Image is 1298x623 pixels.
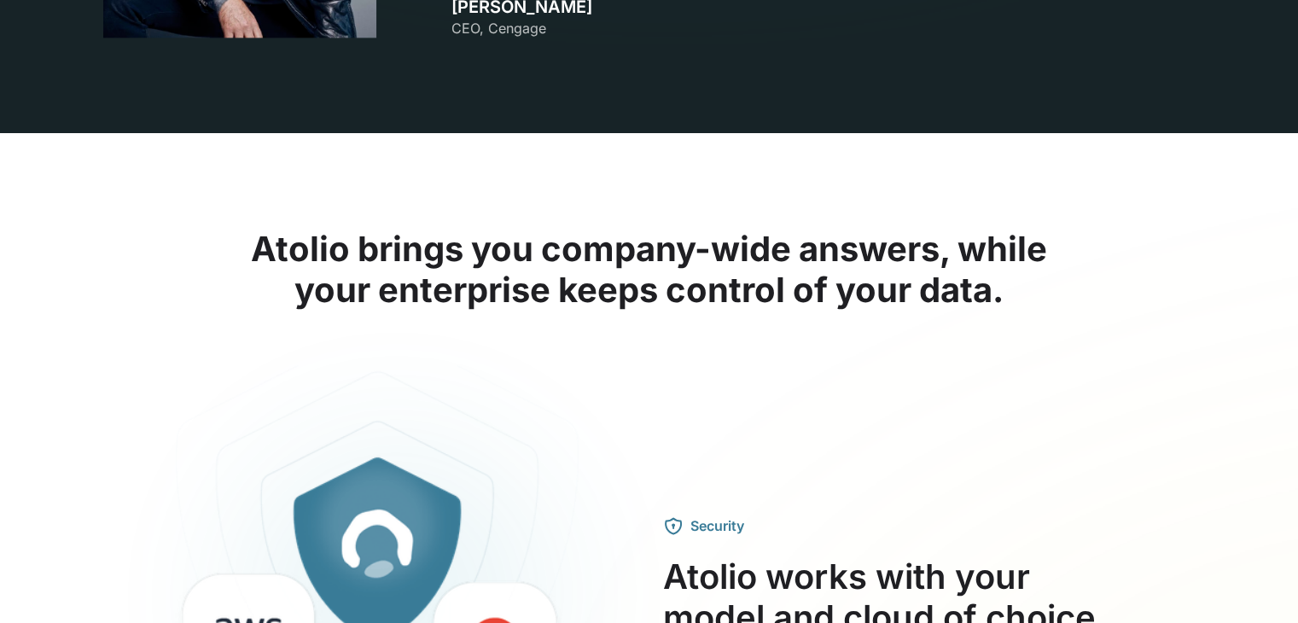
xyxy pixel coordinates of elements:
iframe: Chat Widget [1213,541,1298,623]
h2: Atolio brings you company-wide answers, while your enterprise keeps control of your data. [103,229,1196,311]
span: CEO, Cengage [451,20,546,37]
div: Security [690,515,744,536]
